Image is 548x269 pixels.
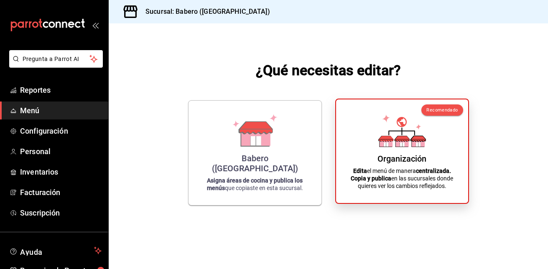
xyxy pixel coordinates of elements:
[6,61,103,69] a: Pregunta a Parrot AI
[9,50,103,68] button: Pregunta a Parrot AI
[353,167,367,174] strong: Edita
[20,246,91,256] span: Ayuda
[207,177,303,191] strong: Asigna áreas de cocina y publica los menús
[377,154,426,164] div: Organización
[351,175,391,182] strong: Copia y publica
[139,7,270,17] h3: Sucursal: Babero ([GEOGRAPHIC_DATA])
[23,55,90,63] span: Pregunta a Parrot AI
[20,84,102,96] span: Reportes
[426,107,458,113] span: Recomendado
[20,105,102,116] span: Menú
[20,187,102,198] span: Facturación
[92,22,99,28] button: open_drawer_menu
[256,60,401,80] h1: ¿Qué necesitas editar?
[20,125,102,137] span: Configuración
[20,146,102,157] span: Personal
[346,167,458,190] p: el menú de manera en las sucursales donde quieres ver los cambios reflejados.
[20,166,102,178] span: Inventarios
[20,207,102,218] span: Suscripción
[416,167,451,174] strong: centralizada.
[199,153,311,173] div: Babero ([GEOGRAPHIC_DATA])
[199,177,311,192] p: que copiaste en esta sucursal.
